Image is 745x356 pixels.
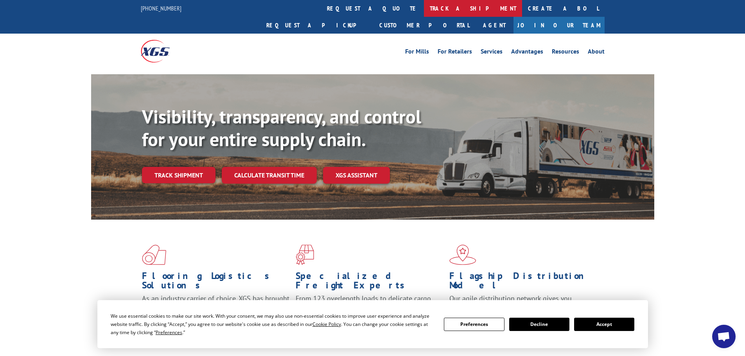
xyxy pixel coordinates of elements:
[111,312,434,336] div: We use essential cookies to make our site work. With your consent, we may also use non-essential ...
[712,325,736,348] a: Open chat
[296,245,314,265] img: xgs-icon-focused-on-flooring-red
[449,245,476,265] img: xgs-icon-flagship-distribution-model-red
[574,318,634,331] button: Accept
[142,167,215,183] a: Track shipment
[296,271,443,294] h1: Specialized Freight Experts
[449,294,593,312] span: Our agile distribution network gives you nationwide inventory management on demand.
[142,271,290,294] h1: Flooring Logistics Solutions
[438,48,472,57] a: For Retailers
[222,167,317,184] a: Calculate transit time
[373,17,475,34] a: Customer Portal
[481,48,503,57] a: Services
[444,318,504,331] button: Preferences
[449,271,597,294] h1: Flagship Distribution Model
[141,4,181,12] a: [PHONE_NUMBER]
[142,294,289,322] span: As an industry carrier of choice, XGS has brought innovation and dedication to flooring logistics...
[296,294,443,329] p: From 123 overlength loads to delicate cargo, our experienced staff knows the best way to move you...
[142,104,421,151] b: Visibility, transparency, and control for your entire supply chain.
[509,318,569,331] button: Decline
[312,321,341,327] span: Cookie Policy
[513,17,605,34] a: Join Our Team
[511,48,543,57] a: Advantages
[552,48,579,57] a: Resources
[588,48,605,57] a: About
[323,167,390,184] a: XGS ASSISTANT
[260,17,373,34] a: Request a pickup
[405,48,429,57] a: For Mills
[142,245,166,265] img: xgs-icon-total-supply-chain-intelligence-red
[156,329,182,336] span: Preferences
[97,300,648,348] div: Cookie Consent Prompt
[475,17,513,34] a: Agent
